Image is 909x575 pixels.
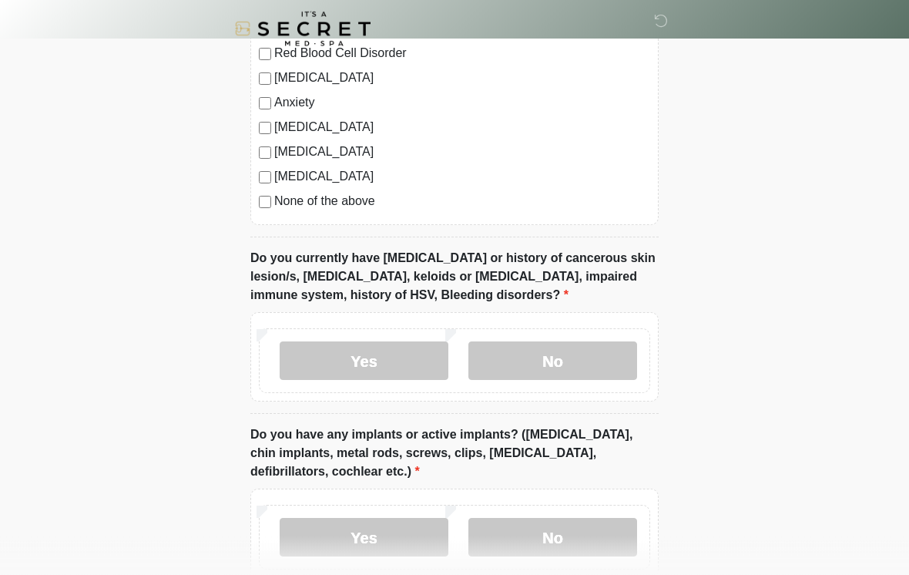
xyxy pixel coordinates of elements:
[274,168,650,187] label: [MEDICAL_DATA]
[259,73,271,86] input: [MEDICAL_DATA]
[250,250,659,305] label: Do you currently have [MEDICAL_DATA] or history of cancerous skin lesion/s, [MEDICAL_DATA], keloi...
[259,98,271,110] input: Anxiety
[235,12,371,46] img: It's A Secret Med Spa Logo
[259,172,271,184] input: [MEDICAL_DATA]
[250,426,659,482] label: Do you have any implants or active implants? ([MEDICAL_DATA], chin implants, metal rods, screws, ...
[274,69,650,88] label: [MEDICAL_DATA]
[280,342,448,381] label: Yes
[468,342,637,381] label: No
[259,147,271,160] input: [MEDICAL_DATA]
[274,94,650,113] label: Anxiety
[259,197,271,209] input: None of the above
[274,119,650,137] label: [MEDICAL_DATA]
[274,143,650,162] label: [MEDICAL_DATA]
[280,519,448,557] label: Yes
[468,519,637,557] label: No
[259,123,271,135] input: [MEDICAL_DATA]
[274,193,650,211] label: None of the above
